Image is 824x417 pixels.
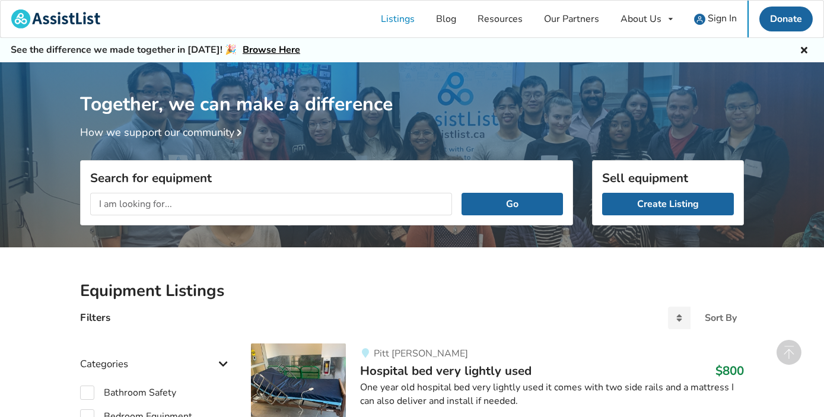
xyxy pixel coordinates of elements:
h2: Equipment Listings [80,281,744,301]
div: Categories [80,334,232,376]
a: Listings [370,1,425,37]
a: Browse Here [243,43,300,56]
input: I am looking for... [90,193,452,215]
label: Bathroom Safety [80,386,176,400]
a: Donate [759,7,813,31]
a: Create Listing [602,193,734,215]
div: Sort By [705,313,737,323]
a: Resources [467,1,533,37]
span: Sign In [708,12,737,25]
h3: Sell equipment [602,170,734,186]
h3: $800 [715,363,744,378]
h1: Together, we can make a difference [80,62,744,116]
a: How we support our community [80,125,246,139]
span: Hospital bed very lightly used [360,362,532,379]
div: About Us [621,14,661,24]
img: user icon [694,14,705,25]
a: user icon Sign In [683,1,747,37]
h4: Filters [80,311,110,324]
img: assistlist-logo [11,9,100,28]
a: Blog [425,1,467,37]
h5: See the difference we made together in [DATE]! 🎉 [11,44,300,56]
button: Go [462,193,563,215]
span: Pitt [PERSON_NAME] [374,347,468,360]
div: One year old hospital bed very lightly used it comes with two side rails and a mattress I can als... [360,381,744,408]
a: Our Partners [533,1,610,37]
h3: Search for equipment [90,170,563,186]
